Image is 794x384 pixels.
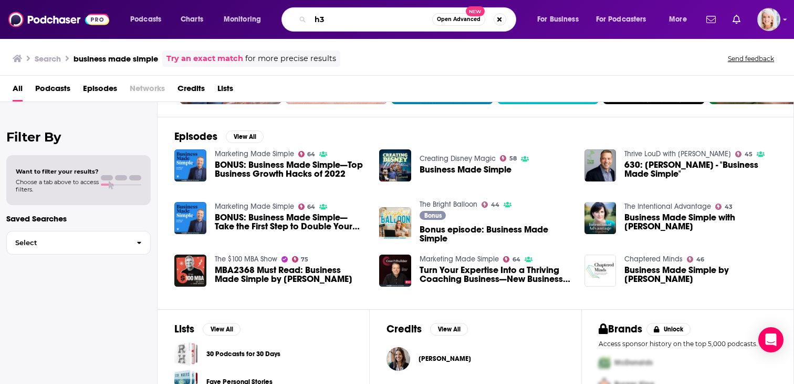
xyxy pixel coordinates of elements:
h3: Search [35,54,61,64]
a: 75 [292,256,309,262]
a: Bonus episode: Business Made Simple [420,225,572,243]
a: Turn Your Expertise Into a Thriving Coaching Business—New Business Made Simple Limited Series Com... [379,255,411,287]
button: View All [226,130,264,143]
input: Search podcasts, credits, & more... [310,11,432,28]
span: 30 Podcasts for 30 Days [174,342,198,366]
a: Marketing Made Simple [215,202,294,211]
a: Business Made Simple [420,165,511,174]
a: Creating Disney Magic [420,154,496,163]
a: The $100 MBA Show [215,255,277,264]
a: ListsView All [174,322,241,336]
span: MBA2368 Must Read: Business Made Simple by [PERSON_NAME] [215,266,367,284]
img: Business Made Simple [379,149,411,181]
button: Send feedback [725,54,777,63]
img: Bonus episode: Business Made Simple [379,207,411,239]
a: 46 [687,256,704,262]
a: Business Made Simple by Donald Miller [624,266,777,284]
h2: Episodes [174,130,217,143]
span: Monitoring [224,12,261,27]
a: BONUS: Business Made Simple—Take the First Step to Double Your Revenue Today [174,202,206,234]
button: View All [203,323,241,336]
a: Show notifications dropdown [728,11,745,28]
a: MBA2368 Must Read: Business Made Simple by Donald Miller [215,266,367,284]
span: Want to filter your results? [16,168,99,175]
h2: Filter By [6,129,151,145]
a: Show notifications dropdown [702,11,720,28]
a: Podcasts [35,80,70,102]
span: Business Made Simple by [PERSON_NAME] [624,266,777,284]
a: 45 [735,151,753,157]
span: Select [7,239,128,246]
h2: Lists [174,322,194,336]
h3: business made simple [74,54,158,64]
button: Open AdvancedNew [432,13,485,26]
a: EpisodesView All [174,130,264,143]
a: Turn Your Expertise Into a Thriving Coaching Business—New Business Made Simple Limited Series Com... [420,266,572,284]
span: Lists [217,80,233,102]
a: Episodes [83,80,117,102]
a: 43 [715,204,733,210]
a: 30 Podcasts for 30 Days [206,348,280,360]
a: Marlee Joseph [419,355,471,363]
button: Show profile menu [757,8,780,31]
p: Saved Searches [6,214,151,224]
a: Credits [177,80,205,102]
span: 44 [491,203,499,207]
a: BONUS: Business Made Simple—Top Business Growth Hacks of 2022 [215,160,367,178]
span: 43 [725,205,733,209]
a: BONUS: Business Made Simple—Take the First Step to Double Your Revenue Today [215,213,367,231]
a: 64 [298,151,316,157]
a: Try an exact match [166,53,243,65]
a: MBA2368 Must Read: Business Made Simple by Donald Miller [174,255,206,287]
span: For Podcasters [596,12,646,27]
img: User Profile [757,8,780,31]
a: Marketing Made Simple [215,149,294,158]
button: open menu [123,11,175,28]
span: More [669,12,687,27]
a: The Intentional Advantage [624,202,711,211]
span: 64 [307,205,315,209]
a: Business Made Simple with Donald Miller [624,213,777,231]
span: Networks [130,80,165,102]
span: Charts [181,12,203,27]
span: 46 [696,257,704,262]
span: 75 [301,257,308,262]
img: Business Made Simple with Donald Miller [584,202,617,234]
h2: Brands [599,322,642,336]
button: open menu [530,11,592,28]
button: open menu [216,11,275,28]
a: 58 [500,155,517,161]
a: Chaptered Minds [624,255,683,264]
a: Marketing Made Simple [420,255,499,264]
span: 64 [307,152,315,157]
a: BONUS: Business Made Simple—Top Business Growth Hacks of 2022 [174,149,206,181]
span: Bonus [424,213,442,219]
span: Choose a tab above to access filters. [16,178,99,193]
span: Logged in as ashtonrc [757,8,780,31]
img: Podchaser - Follow, Share and Rate Podcasts [8,9,109,29]
span: Podcasts [130,12,161,27]
img: 630: Donald Miller - "Business Made Simple" [584,149,617,181]
a: Charts [174,11,210,28]
button: Select [6,231,151,255]
a: Business Made Simple by Donald Miller [584,255,617,287]
a: 64 [298,204,316,210]
h2: Credits [386,322,422,336]
span: Open Advanced [437,17,480,22]
span: 58 [509,156,517,161]
a: Thrive LouD with Lou Diamond [624,149,731,158]
span: for more precise results [245,53,336,65]
div: Search podcasts, credits, & more... [291,7,526,32]
img: Marlee Joseph [386,347,410,371]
